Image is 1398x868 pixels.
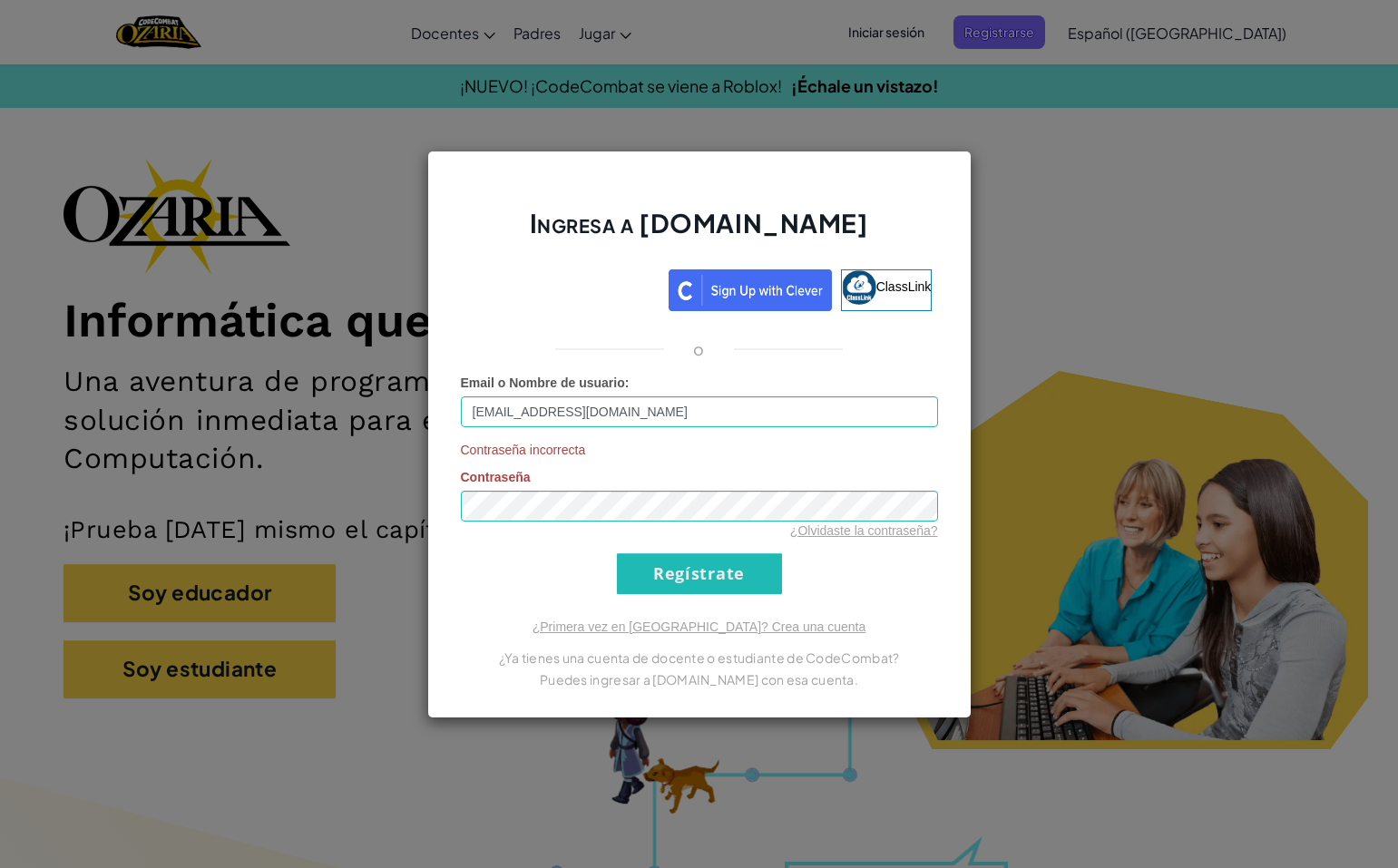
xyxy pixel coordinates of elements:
[790,523,938,538] a: ¿Olvidaste la contraseña?
[876,278,932,293] span: ClassLink
[461,206,938,258] h2: Ingresa a [DOMAIN_NAME]
[842,270,876,305] img: classlink-logo-small.png
[461,441,938,459] span: Contraseña incorrecta
[461,647,938,668] p: ¿Ya tienes una cuenta de docente o estudiante de CodeCombat?
[457,268,669,307] iframe: Botón de Acceder con Google
[533,619,866,634] a: ¿Primera vez en [GEOGRAPHIC_DATA]? Crea una cuenta
[461,470,531,484] span: Contraseña
[669,269,832,311] img: clever_sso_button@2x.png
[461,375,625,390] span: Email o Nombre de usuario
[693,338,704,360] p: o
[461,668,938,690] p: Puedes ingresar a [DOMAIN_NAME] con esa cuenta.
[617,553,782,594] input: Regístrate
[461,374,630,392] label: :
